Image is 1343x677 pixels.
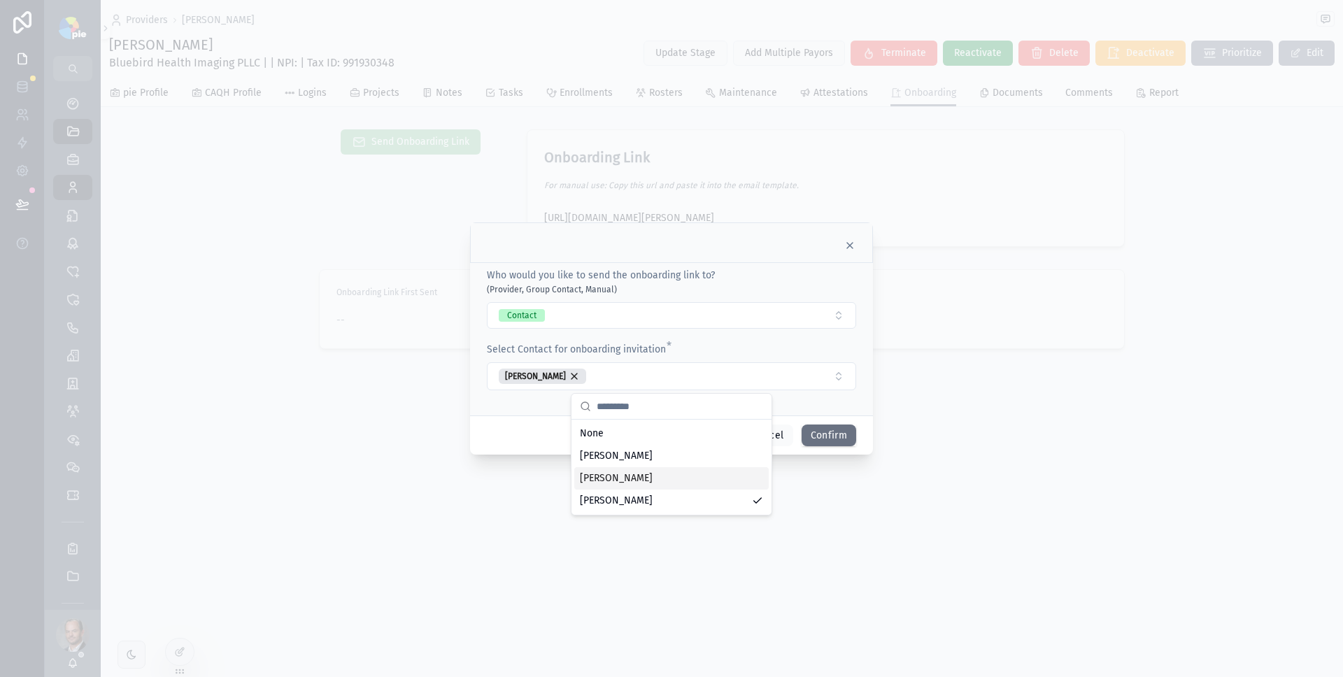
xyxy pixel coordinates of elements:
[487,362,856,390] button: Select Button
[580,449,653,463] span: [PERSON_NAME]
[574,422,769,445] div: None
[580,471,653,485] span: [PERSON_NAME]
[487,284,617,295] span: (Provider, Group Contact, Manual)
[499,369,586,384] button: Unselect 800
[505,371,566,382] span: [PERSON_NAME]
[507,309,537,322] div: Contact
[571,420,772,515] div: Suggestions
[802,425,856,447] button: Confirm
[487,302,856,329] button: Select Button
[487,269,715,281] span: Who would you like to send the onboarding link to?
[580,494,653,508] span: [PERSON_NAME]
[487,343,666,355] span: Select Contact for onboarding invitation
